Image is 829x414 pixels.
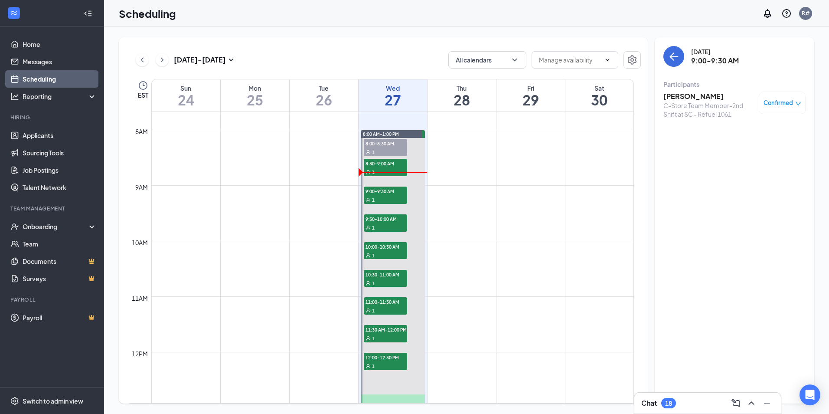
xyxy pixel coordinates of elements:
h1: 29 [496,92,565,107]
a: Talent Network [23,179,97,196]
svg: User [366,364,371,369]
div: Tue [290,84,358,92]
button: Settings [623,51,641,69]
span: EST [138,91,148,99]
h3: [DATE] - [DATE] [174,55,226,65]
div: 11am [130,293,150,303]
a: August 30, 2025 [565,79,634,112]
svg: ChevronDown [604,56,611,63]
span: 10:00-10:30 AM [364,242,407,251]
button: ChevronUp [744,396,758,410]
span: 11:30 AM-12:00 PM [364,325,407,334]
span: 1 [372,308,375,314]
a: Team [23,235,97,253]
svg: User [366,150,371,155]
svg: ChevronRight [158,55,166,65]
div: [DATE] [691,47,739,56]
span: 10:30-11:00 AM [364,270,407,279]
a: Home [23,36,97,53]
button: ChevronRight [156,53,169,66]
span: 1 [372,253,375,259]
div: 9am [134,182,150,192]
a: August 29, 2025 [496,79,565,112]
div: Open Intercom Messenger [800,384,820,405]
svg: User [366,281,371,286]
a: DocumentsCrown [23,253,97,270]
button: ComposeMessage [729,396,743,410]
svg: Collapse [84,9,92,18]
a: PayrollCrown [23,309,97,326]
button: back-button [663,46,684,67]
div: C-Store Team Member-2nd Shift at SC - Refuel 1061 [663,101,754,118]
span: 1 [372,225,375,231]
button: All calendarsChevronDown [448,51,526,69]
svg: User [366,170,371,175]
h1: Scheduling [119,6,176,21]
h3: [PERSON_NAME] [663,92,754,101]
span: 8:30-9:00 AM [364,159,407,168]
button: ChevronLeft [136,53,149,66]
svg: Minimize [762,398,772,408]
span: 11:00-11:30 AM [364,297,407,306]
span: 1 [372,335,375,342]
a: August 25, 2025 [221,79,289,112]
span: 9:00-9:30 AM [364,187,407,195]
span: Confirmed [764,99,793,107]
span: 1 [372,280,375,286]
span: 1 [372,197,375,203]
div: 18 [665,400,672,407]
div: Onboarding [23,222,89,231]
svg: User [366,197,371,203]
svg: Settings [10,397,19,405]
svg: ChevronLeft [138,55,147,65]
svg: Clock [138,80,148,91]
h1: 25 [221,92,289,107]
h1: 30 [565,92,634,107]
h1: 28 [428,92,496,107]
svg: Analysis [10,92,19,101]
a: Messages [23,53,97,70]
span: 1 [372,149,375,155]
svg: Settings [627,55,637,65]
div: Fri [496,84,565,92]
div: 12pm [130,349,150,358]
svg: UserCheck [10,222,19,231]
a: August 27, 2025 [359,79,427,112]
div: Mon [221,84,289,92]
input: Manage availability [539,55,601,65]
div: 10am [130,238,150,247]
span: down [795,101,801,107]
span: 12:00-12:30 PM [364,353,407,361]
div: Sun [152,84,220,92]
div: Switch to admin view [23,397,83,405]
a: August 24, 2025 [152,79,220,112]
div: Payroll [10,296,95,303]
svg: ComposeMessage [731,398,741,408]
div: Hiring [10,114,95,121]
svg: Notifications [762,8,773,19]
div: 8am [134,127,150,136]
svg: WorkstreamLogo [10,9,18,17]
h3: 9:00-9:30 AM [691,56,739,66]
a: Sourcing Tools [23,144,97,161]
h1: 26 [290,92,358,107]
span: 1 [372,363,375,369]
svg: ChevronUp [746,398,757,408]
svg: User [366,225,371,230]
div: Reporting [23,92,97,101]
div: Sat [565,84,634,92]
span: 9:30-10:00 AM [364,214,407,223]
svg: User [366,308,371,313]
a: August 26, 2025 [290,79,358,112]
span: 8:00 AM-1:00 PM [363,131,399,137]
svg: ArrowLeft [669,51,679,62]
svg: User [366,253,371,258]
svg: User [366,336,371,341]
a: Applicants [23,127,97,144]
svg: SmallChevronDown [226,55,236,65]
h1: 27 [359,92,427,107]
div: Thu [428,84,496,92]
svg: ChevronDown [510,56,519,64]
div: Team Management [10,205,95,212]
